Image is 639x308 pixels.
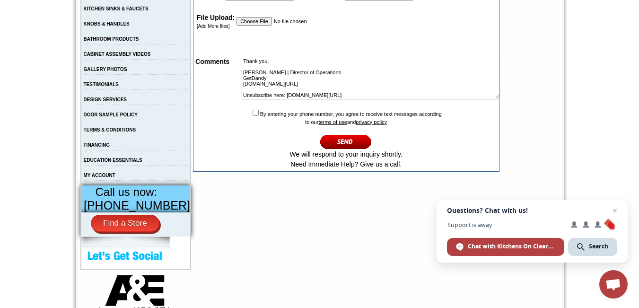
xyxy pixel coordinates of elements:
[195,58,229,65] strong: Comments
[84,127,136,132] a: TERMS & CONDITIONS
[84,142,110,148] a: FINANCING
[290,150,403,168] span: We will respond to your inquiry shortly. Need Immediate Help? Give us a call.
[447,238,564,256] span: Chat with Kitchens On Clearance
[84,199,190,212] span: [PHONE_NUMBER]
[318,119,347,125] a: terms of use
[589,242,608,251] span: Search
[84,67,127,72] a: GALLERY PHOTOS
[197,24,229,29] a: [Add More files]
[84,173,115,178] a: MY ACCOUNT
[84,6,149,11] a: KITCHEN SINKS & FAUCETS
[599,270,628,299] a: Open chat
[447,207,617,214] span: Questions? Chat with us!
[84,112,138,117] a: DOOR SAMPLE POLICY
[84,158,142,163] a: EDUCATION ESSENTIALS
[84,21,130,26] a: KNOBS & HANDLES
[84,52,151,57] a: CABINET ASSEMBLY VIDEOS
[320,134,372,150] input: Continue
[194,107,498,170] td: By entering your phone number, you agree to receive text messages according to our and
[568,238,617,256] span: Search
[96,185,158,198] span: Call us now:
[356,119,387,125] a: privacy policy
[84,36,139,42] a: BATHROOM PRODUCTS
[84,97,127,102] a: DESIGN SERVICES
[447,221,564,229] span: Support is away
[197,14,235,21] strong: File Upload:
[91,215,159,232] a: Find a Store
[468,242,555,251] span: Chat with Kitchens On Clearance
[84,82,119,87] a: TESTIMONIALS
